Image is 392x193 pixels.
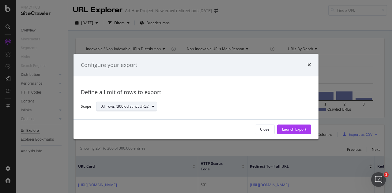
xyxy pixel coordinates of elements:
[73,54,318,139] div: modal
[96,102,157,112] button: All rows (300K distinct URLs)
[81,61,137,69] div: Configure your export
[81,89,311,97] div: Define a limit of rows to export
[81,104,91,110] label: Scope
[282,127,306,132] div: Launch Export
[307,61,311,69] div: times
[277,124,311,134] button: Launch Export
[101,105,149,109] div: All rows (300K distinct URLs)
[255,124,275,134] button: Close
[371,172,386,187] iframe: Intercom live chat
[384,172,389,177] span: 1
[260,127,269,132] div: Close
